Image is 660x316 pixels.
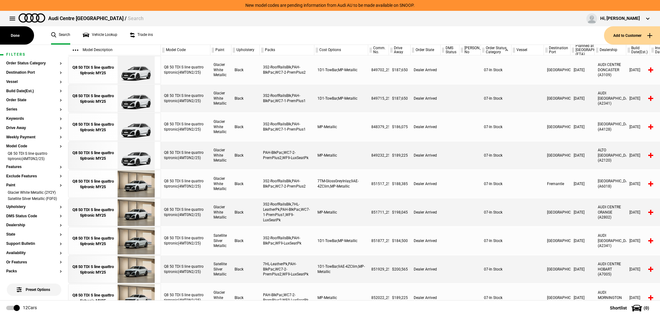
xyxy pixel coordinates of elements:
div: Black [231,284,260,312]
span: Search [128,15,144,21]
div: Q8 50 TDI S line quattro tiptronic(4MT0N2/25) [161,84,210,112]
div: 07-In Stock [481,56,511,84]
a: Vehicle Lookup [83,26,117,45]
div: Dealer Arrived [411,255,441,283]
section: Features [6,165,62,174]
div: Dealer Arrived [411,113,441,141]
div: [GEOGRAPHIC_DATA] (A4128) [595,113,626,141]
div: Audi Centre [GEOGRAPHIC_DATA] / [48,15,144,22]
button: Or Features [6,260,62,265]
section: Vessel [6,80,62,89]
div: 849715_25 [368,84,389,112]
section: Order State [6,98,62,107]
button: Series [6,107,62,112]
div: Order Status Category [481,45,511,55]
div: $186,075 [389,113,411,141]
section: Drive Away [6,126,62,135]
div: Dealer Arrived [411,198,441,226]
button: DMS Status Code [6,214,62,219]
a: Q8 50 TDI S line quattro tiptronic MY25 [71,56,114,84]
a: Q8 50 TDI S line quattro tiptronic MY25 [71,113,114,141]
div: [GEOGRAPHIC_DATA] [544,56,571,84]
div: 1D1-TowBar,MP-Metallic [314,56,368,84]
div: AUDI CENTRE ORANGE (A2802) [595,198,626,226]
div: AUDI [GEOGRAPHIC_DATA] (A2341) [595,84,626,112]
div: Black [231,227,260,255]
section: Order Status Category [6,61,62,71]
div: $200,565 [389,255,411,283]
div: 852022_25 [368,284,389,312]
button: Build Date(Est.) [6,89,62,93]
button: Paint [6,183,62,188]
div: Glacier White Metallic [210,141,231,169]
section: State [6,232,62,242]
div: 848379_25 [368,113,389,141]
section: Availability [6,251,62,260]
div: Upholstery [231,45,260,55]
div: $184,500 [389,227,411,255]
div: [DATE] [626,56,650,84]
button: Order Status Category [6,61,62,66]
div: Black [231,56,260,84]
div: [DATE] [626,84,650,112]
div: 3S2-RoofRailsBlk,PAH-BlkPac,WC7-2-PremPlus2 [260,170,314,198]
div: [GEOGRAPHIC_DATA] [544,84,571,112]
div: Glacier White Metallic [210,84,231,112]
div: Black [231,84,260,112]
div: Model Code [161,45,210,55]
section: PaintGlacier White Metallic (2Y2Y)Satellite Silver Metallic (F0F0) [6,183,62,205]
div: [GEOGRAPHIC_DATA] [544,284,571,312]
h1: Filters [6,53,62,57]
div: 3S2-RoofRailsBlk,PAH-BlkPac,WC7-2-PremPlus2 [260,56,314,84]
a: Q8 50 TDI S line quattro tiptronic MY25 [71,85,114,113]
div: 851711_25 [368,198,389,226]
li: Satellite Silver Metallic (F0F0) [6,196,62,202]
div: [DATE] [571,284,595,312]
li: Q8 50 TDI S line quattro tiptronic(4MT0N2/25) [6,151,62,162]
div: Dealer Arrived [411,227,441,255]
div: 3S2-RoofRailsBlk,PAH-BlkPac,WC7-1-PremPlus1 [260,84,314,112]
div: Satellite Silver Metallic [210,227,231,255]
div: Dealer Arrived [411,84,441,112]
div: Black [231,255,260,283]
div: $187,650 [389,56,411,84]
div: [DATE] [626,141,650,169]
div: Glacier White Metallic [210,198,231,226]
div: $188,385 [389,170,411,198]
button: Availability [6,251,62,255]
div: Glacier White Metallic [210,113,231,141]
div: [DATE] [626,284,650,312]
div: Glacier White Metallic [210,284,231,312]
div: Paint [210,45,231,55]
div: $187,650 [389,84,411,112]
button: Drive Away [6,126,62,130]
div: [DATE] [571,227,595,255]
a: Q8 50 TDI S line quattro tiptronic MY25 [71,199,114,227]
div: Planned at [GEOGRAPHIC_DATA] (ETA) [571,45,594,55]
div: Dealership [595,45,626,55]
div: [DATE] [571,84,595,112]
div: PAH-BlkPac,WC7-2-PremPlus2,WF9-LuxSeatPk [260,284,314,312]
div: [DATE] [626,170,650,198]
div: 7TM-GlossGreyInlay,9AE-4ZClim,MP-Metallic [314,170,368,198]
div: AUDI CENTRE DONCASTER (A3109) [595,56,626,84]
div: Black [231,198,260,226]
div: [GEOGRAPHIC_DATA] (A6018) [595,170,626,198]
div: Q8 50 TDI S line quattro tiptronic MY25 [71,236,114,247]
div: [GEOGRAPHIC_DATA] [544,141,571,169]
button: Weekly Payment [6,135,62,140]
button: State [6,232,62,237]
img: Audi_4MT0N2_25_EI_2Y2Y_PAH_WC7_N0Q_6FJ_3S2_3Y6_WF9_7HL_F23_WC7-1_(Nadin:_3S2_3Y6_6FJ_7HL_C96_F23_... [114,199,157,227]
button: Upholstery [6,205,62,209]
a: Search [51,26,70,45]
div: Black [231,141,260,169]
div: [DATE] [571,198,595,226]
img: audi.png [19,13,45,23]
button: Exclude Features [6,174,62,179]
a: Q8 50 TDI S line quattro tiptronic MY25 [71,170,114,198]
div: $189,225 [389,141,411,169]
a: Q8 50 TDI S line quattro tiptronic MY25 [71,227,114,255]
section: Upholstery [6,205,62,214]
section: Exclude Features [6,174,62,184]
section: Dealership [6,223,62,232]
